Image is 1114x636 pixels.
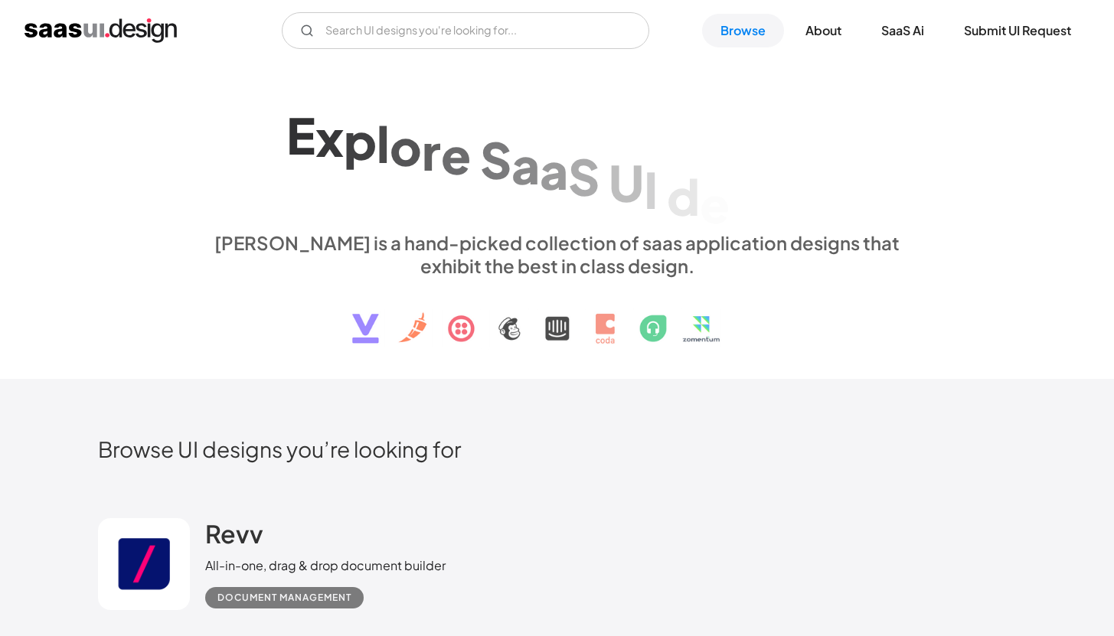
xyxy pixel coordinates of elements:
[422,121,441,180] div: r
[25,18,177,43] a: home
[217,589,351,607] div: Document Management
[205,231,910,277] div: [PERSON_NAME] is a hand-picked collection of saas application designs that exhibit the best in cl...
[286,105,315,164] div: E
[863,14,942,47] a: SaaS Ai
[205,556,446,575] div: All-in-one, drag & drop document builder
[702,14,784,47] a: Browse
[946,14,1089,47] a: Submit UI Request
[667,167,700,226] div: d
[700,174,730,233] div: e
[344,110,377,169] div: p
[644,159,658,218] div: I
[480,130,511,189] div: S
[787,14,860,47] a: About
[390,117,422,176] div: o
[98,435,1017,462] h2: Browse UI designs you’re looking for
[609,153,644,212] div: U
[205,99,910,217] h1: Explore SaaS UI design patterns & interactions.
[441,126,471,184] div: e
[377,113,390,172] div: l
[282,12,649,49] input: Search UI designs you're looking for...
[511,135,540,194] div: a
[205,518,263,556] a: Revv
[325,277,789,357] img: text, icon, saas logo
[540,141,568,200] div: a
[315,107,344,166] div: x
[282,12,649,49] form: Email Form
[205,518,263,549] h2: Revv
[568,147,599,206] div: S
